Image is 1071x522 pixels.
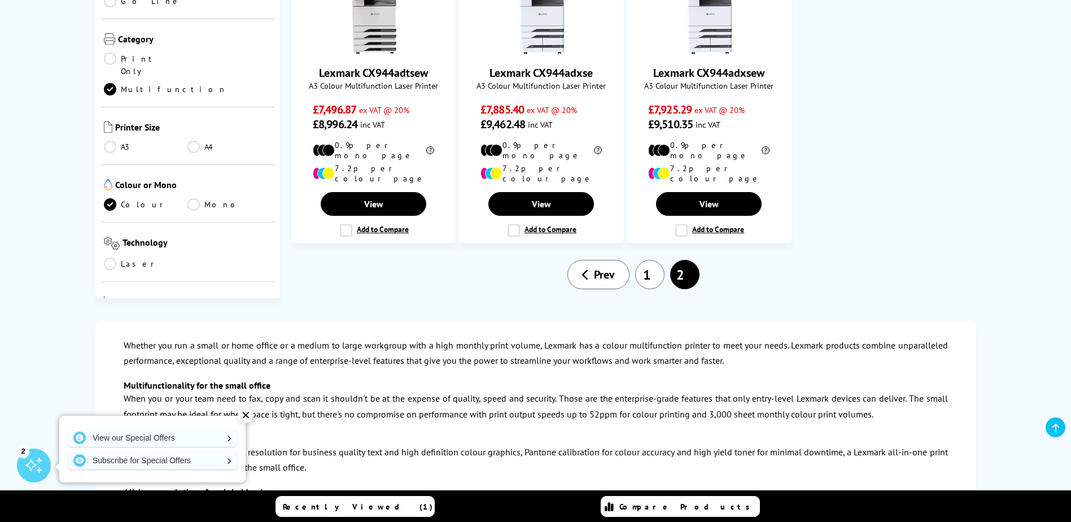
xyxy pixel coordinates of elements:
[594,267,615,282] span: Prev
[360,119,385,130] span: inc VAT
[118,33,272,47] span: Category
[283,502,433,512] span: Recently Viewed (1)
[313,117,357,132] span: £8,996.24
[619,502,756,512] span: Compare Products
[104,198,188,211] a: Colour
[104,33,115,45] img: Category
[480,140,602,160] li: 0.9p per mono page
[187,141,272,153] a: A4
[124,338,948,368] p: Whether you run a small or home office or a medium to large workgroup with a high monthly print v...
[104,121,112,133] img: Printer Size
[115,121,272,135] span: Printer Size
[331,45,416,56] a: Lexmark CX944adtsew
[480,102,524,117] span: £7,885.40
[633,80,785,91] span: A3 Colour Multifunction Laser Printer
[675,224,744,237] label: Add to Compare
[527,105,577,115] span: ex VAT @ 20%
[359,105,409,115] span: ex VAT @ 20%
[508,224,576,237] label: Add to Compare
[123,237,272,252] span: Technology
[601,496,760,517] a: Compare Products
[124,380,948,391] h3: Multifunctionality for the small office
[104,179,112,190] img: Colour or Mono
[567,260,630,289] a: Prev
[321,192,426,216] a: View
[656,192,761,216] a: View
[694,105,745,115] span: ex VAT @ 20%
[104,141,188,153] a: A3
[648,117,693,132] span: £9,510.35
[238,407,253,423] div: ✕
[104,296,117,308] img: Running Costs
[68,429,237,447] a: View our Special Offers
[635,260,665,289] a: 1
[104,258,188,270] a: Laser
[488,192,593,216] a: View
[319,66,428,80] a: Lexmark CX944adtsew
[480,163,602,184] li: 7.2p per colour page
[120,296,272,310] span: Running Costs
[648,140,770,160] li: 0.9p per mono page
[104,237,120,250] img: Technology
[648,102,692,117] span: £7,925.29
[313,140,434,160] li: 0.9p per mono page
[17,445,29,457] div: 2
[276,496,435,517] a: Recently Viewed (1)
[124,486,948,498] h3: All-in-one solutions for global business
[499,45,584,56] a: Lexmark CX944adxse
[68,451,237,469] a: Subscribe for Special Offers
[528,119,553,130] span: inc VAT
[696,119,720,130] span: inc VAT
[124,445,948,475] p: With true 1200 x 1200 dpi print resolution for business quality text and high definition colour g...
[115,179,272,193] span: Colour or Mono
[340,224,409,237] label: Add to Compare
[298,80,449,91] span: A3 Colour Multifunction Laser Printer
[104,83,227,95] a: Multifunction
[465,80,617,91] span: A3 Colour Multifunction Laser Printer
[104,53,188,77] a: Print Only
[489,66,593,80] a: Lexmark CX944adxse
[648,163,770,184] li: 7.2p per colour page
[653,66,764,80] a: Lexmark CX944adxsew
[480,117,525,132] span: £9,462.48
[187,198,272,211] a: Mono
[124,433,948,445] h3: The power of Pantone
[313,163,434,184] li: 7.2p per colour page
[124,391,948,421] p: When you or your team need to fax, copy and scan it shouldn't be at the expense of quality, speed...
[667,45,751,56] a: Lexmark CX944adxsew
[313,102,356,117] span: £7,496.87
